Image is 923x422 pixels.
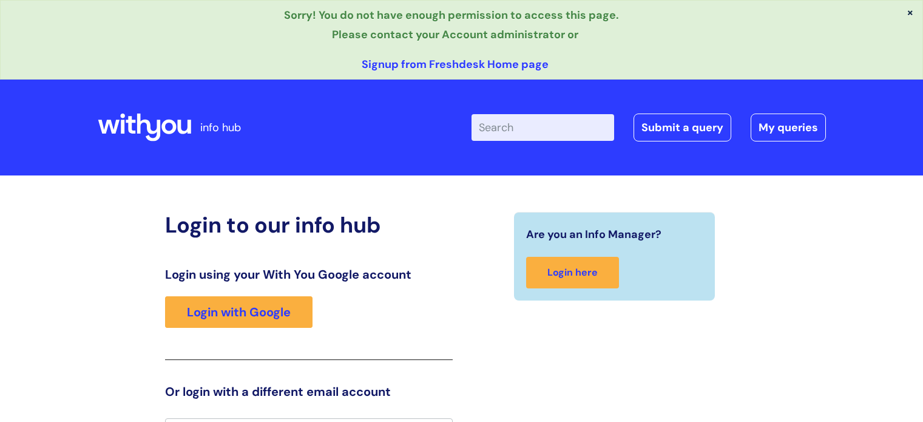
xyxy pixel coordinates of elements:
[362,57,549,72] a: Signup from Freshdesk Home page
[526,257,619,289] a: Login here
[165,384,453,399] h3: Or login with a different email account
[907,7,914,18] button: ×
[165,296,313,328] a: Login with Google
[200,118,241,137] p: info hub
[165,212,453,238] h2: Login to our info hub
[165,267,453,282] h3: Login using your With You Google account
[634,114,731,141] a: Submit a query
[472,114,614,141] input: Search
[9,5,901,45] p: Sorry! You do not have enough permission to access this page. Please contact your Account adminis...
[526,225,661,244] span: Are you an Info Manager?
[751,114,826,141] a: My queries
